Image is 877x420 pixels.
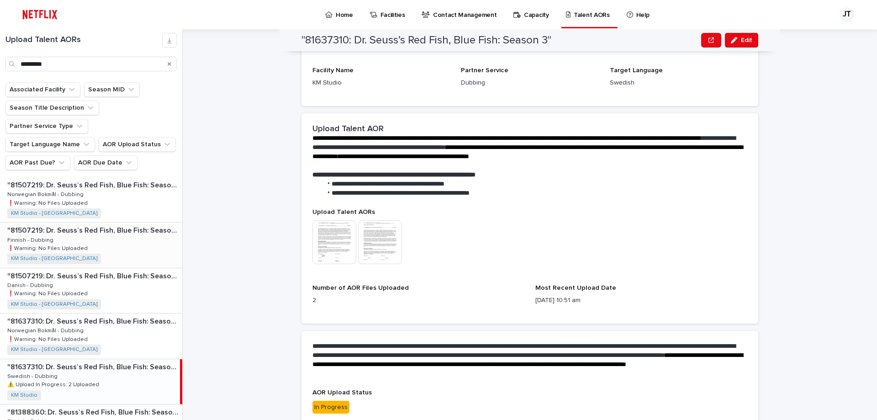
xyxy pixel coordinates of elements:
button: Edit [725,33,758,48]
p: "81507219: Dr. Seuss’s Red Fish, Blue Fish: Season 2" [7,224,180,235]
p: ❗️Warning: No Files Uploaded [7,198,90,207]
button: Partner Service Type [5,119,88,133]
p: ❗️Warning: No Files Uploaded [7,335,90,343]
span: AOR Upload Status [312,389,372,396]
p: [DATE] 10:51 am [535,296,747,305]
p: Norwegian Bokmål - Dubbing [7,190,85,198]
span: Partner Service [461,67,508,74]
p: "81507219: Dr. Seuss’s Red Fish, Blue Fish: Season 2" [7,270,180,281]
span: Facility Name [312,67,354,74]
p: ⚠️ Upload In Progress: 2 Uploaded [7,380,101,388]
p: Swedish - Dubbing [7,372,59,380]
h2: "81637310: Dr. Seuss’s Red Fish, Blue Fish: Season 3" [301,34,551,47]
a: KM Studio - [GEOGRAPHIC_DATA] [11,255,97,262]
a: KM Studio - [GEOGRAPHIC_DATA] [11,346,97,353]
button: AOR Past Due? [5,155,70,170]
span: Number of AOR Files Uploaded [312,285,409,291]
img: ifQbXi3ZQGMSEF7WDB7W [18,5,62,24]
p: "81637310: Dr. Seuss’s Red Fish, Blue Fish: Season 3" [7,361,178,372]
span: Target Language [610,67,663,74]
p: KM Studio [312,78,450,88]
p: 2 [312,296,524,305]
p: Danish - Dubbing [7,281,55,289]
input: Search [5,57,177,71]
p: "81637310: Dr. Seuss’s Red Fish, Blue Fish: Season 3" [7,315,180,326]
button: AOR Upload Status [99,137,176,152]
button: Associated Facility [5,82,80,97]
button: Season MID [84,82,140,97]
button: Season Title Description [5,101,99,115]
span: Upload Talent AORs [312,209,375,215]
span: Most Recent Upload Date [535,285,616,291]
p: Norwegian Bokmål - Dubbing [7,326,85,334]
p: ❗️Warning: No Files Uploaded [7,244,90,252]
button: Target Language Name [5,137,95,152]
p: "81507219: Dr. Seuss’s Red Fish, Blue Fish: Season 2" [7,179,180,190]
span: Edit [741,37,752,43]
p: ❗️Warning: No Files Uploaded [7,289,90,297]
a: KM Studio - [GEOGRAPHIC_DATA] [11,301,97,308]
p: Swedish [610,78,747,88]
h2: Upload Talent AOR [312,124,384,134]
h1: Upload Talent AORs [5,35,162,45]
div: In Progress [312,401,349,414]
button: AOR Due Date [74,155,137,170]
a: KM Studio [11,392,37,399]
p: Finnish - Dubbing [7,235,55,244]
div: JT [840,7,854,22]
p: Dubbing [461,78,598,88]
a: KM Studio - [GEOGRAPHIC_DATA] [11,210,97,217]
p: "81388360: Dr. Seuss’s Red Fish, Blue Fish: Season 1" [7,406,180,417]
